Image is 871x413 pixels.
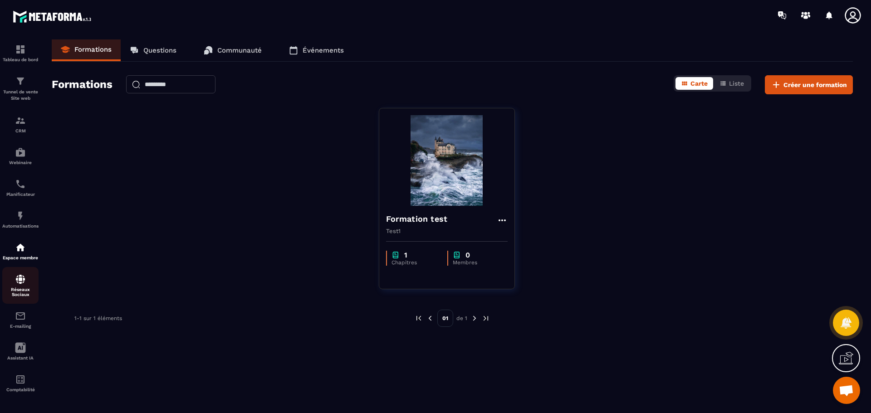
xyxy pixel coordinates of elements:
[2,387,39,392] p: Comptabilité
[15,311,26,321] img: email
[386,228,508,234] p: Test1
[15,374,26,385] img: accountant
[2,140,39,172] a: automationsautomationsWebinaire
[675,77,713,90] button: Carte
[2,204,39,235] a: automationsautomationsAutomatisations
[2,37,39,69] a: formationformationTableau de bord
[465,251,470,259] p: 0
[391,251,400,259] img: chapter
[714,77,749,90] button: Liste
[2,304,39,335] a: emailemailE-mailing
[690,80,708,87] span: Carte
[143,46,176,54] p: Questions
[456,315,467,322] p: de 1
[783,80,847,89] span: Créer une formation
[386,213,448,225] h4: Formation test
[217,46,262,54] p: Communauté
[280,39,353,61] a: Événements
[729,80,744,87] span: Liste
[2,255,39,260] p: Espace membre
[13,8,94,25] img: logo
[15,147,26,158] img: automations
[426,314,434,322] img: prev
[415,314,423,322] img: prev
[2,267,39,304] a: social-networksocial-networkRéseaux Sociaux
[453,259,499,266] p: Membres
[15,274,26,285] img: social-network
[2,355,39,360] p: Assistant IA
[2,287,39,297] p: Réseaux Sociaux
[437,310,453,327] p: 01
[2,324,39,329] p: E-mailing
[2,57,39,62] p: Tableau de bord
[52,75,113,94] h2: Formations
[15,210,26,221] img: automations
[379,108,526,301] a: formation-backgroundFormation testTest1chapter1Chapitreschapter0Membres
[15,115,26,126] img: formation
[2,367,39,399] a: accountantaccountantComptabilité
[195,39,271,61] a: Communauté
[74,315,122,321] p: 1-1 sur 1 éléments
[2,89,39,102] p: Tunnel de vente Site web
[15,242,26,253] img: automations
[121,39,186,61] a: Questions
[2,108,39,140] a: formationformationCRM
[2,335,39,367] a: Assistant IA
[2,235,39,267] a: automationsautomationsEspace membre
[470,314,479,322] img: next
[15,179,26,189] img: scheduler
[2,160,39,165] p: Webinaire
[391,259,438,266] p: Chapitres
[453,251,461,259] img: chapter
[74,45,112,53] p: Formations
[482,314,490,322] img: next
[386,115,508,206] img: formation-background
[2,69,39,108] a: formationformationTunnel de vente Site web
[765,75,853,94] button: Créer une formation
[303,46,344,54] p: Événements
[2,128,39,133] p: CRM
[2,192,39,197] p: Planificateur
[2,172,39,204] a: schedulerschedulerPlanificateur
[52,39,121,61] a: Formations
[15,44,26,55] img: formation
[15,76,26,87] img: formation
[2,224,39,228] p: Automatisations
[833,377,860,404] div: Ouvrir le chat
[404,251,407,259] p: 1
